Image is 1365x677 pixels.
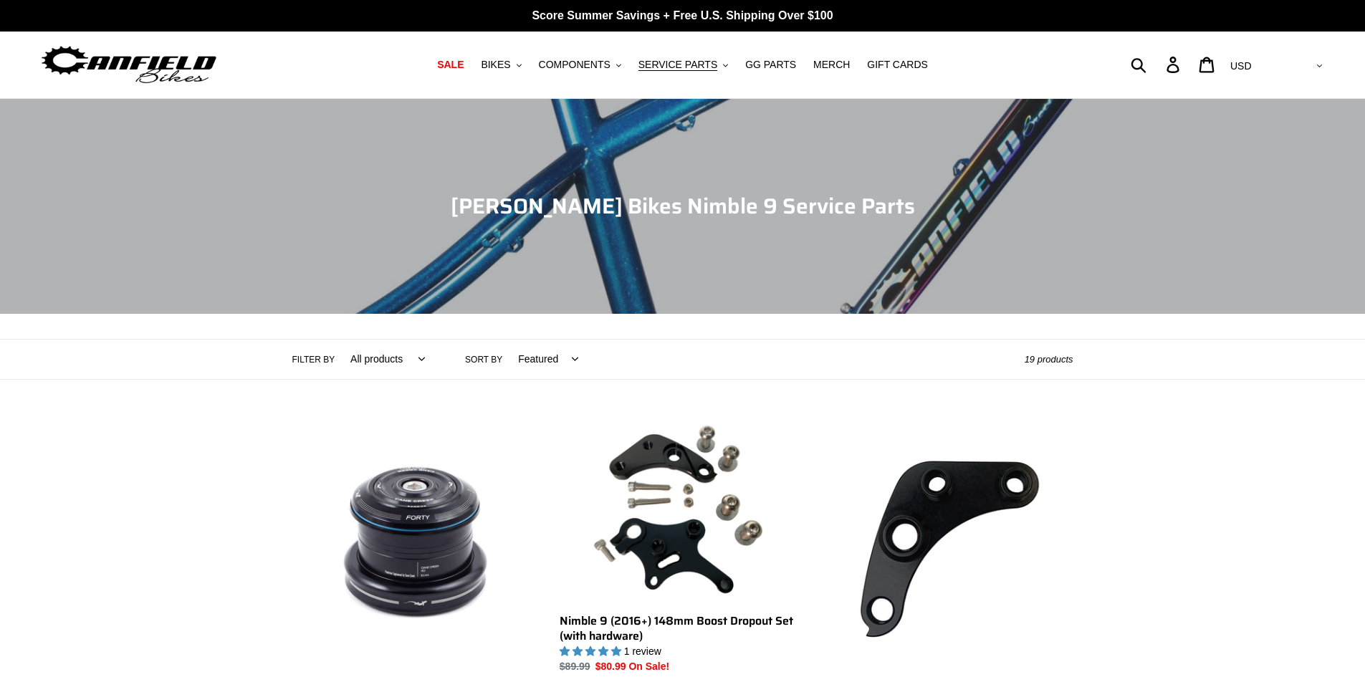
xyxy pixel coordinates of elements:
[860,55,935,75] a: GIFT CARDS
[806,55,857,75] a: MERCH
[638,59,717,71] span: SERVICE PARTS
[813,59,850,71] span: MERCH
[451,189,915,223] span: [PERSON_NAME] Bikes Nimble 9 Service Parts
[867,59,928,71] span: GIFT CARDS
[539,59,610,71] span: COMPONENTS
[474,55,528,75] button: BIKES
[481,59,510,71] span: BIKES
[1025,354,1073,365] span: 19 products
[465,353,502,366] label: Sort by
[532,55,628,75] button: COMPONENTS
[745,59,796,71] span: GG PARTS
[1139,49,1175,80] input: Search
[292,353,335,366] label: Filter by
[631,55,735,75] button: SERVICE PARTS
[39,42,219,87] img: Canfield Bikes
[738,55,803,75] a: GG PARTS
[437,59,464,71] span: SALE
[430,55,471,75] a: SALE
